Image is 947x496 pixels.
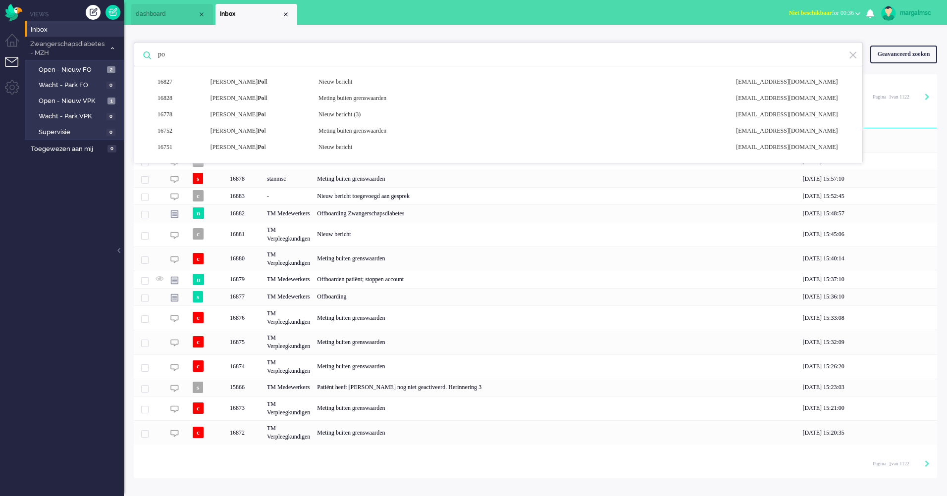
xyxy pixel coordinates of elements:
div: [DATE] 15:40:14 [799,247,937,271]
span: 0 [106,113,115,120]
img: ic_note_grey.svg [170,210,179,218]
div: [DATE] 15:21:00 [799,396,937,420]
div: TM Verpleegkundigen [263,305,314,330]
span: c [193,312,204,323]
div: 16880 [134,247,937,271]
button: Niet beschikbaarfor 00:36 [783,6,866,20]
div: Meting buiten grenswaarden [314,396,799,420]
div: 16751 [153,143,203,151]
div: Creëer ticket [86,5,101,20]
b: Po [258,111,264,118]
div: [DATE] 15:23:03 [799,379,937,396]
div: Meting buiten grenswaarden [314,330,799,354]
div: Meting buiten grenswaarden [314,247,799,271]
img: ic_chat_grey.svg [170,255,179,264]
div: [DATE] 15:32:09 [799,330,937,354]
div: Laatste update [799,108,937,128]
span: c [193,253,204,264]
a: Toegewezen aan mij 0 [29,143,124,154]
img: avatar [881,6,896,21]
div: 16874 [134,354,937,379]
span: Zwangerschapsdiabetes - MZH [29,40,105,58]
div: Meting buiten grenswaarden [311,127,729,135]
div: 16874 [226,354,263,379]
span: n [193,274,204,285]
div: Pagination [873,456,930,471]
span: for 00:36 [789,9,854,16]
span: c [193,402,204,414]
div: TM Medewerkers [263,379,314,396]
span: Supervisie [39,128,104,137]
span: 0 [107,145,116,152]
div: 16882 [226,204,263,222]
input: Zoek: ticket ID, patiëntnaam, klant ID, inhoud, titel, adres [151,43,849,66]
img: ic_chat_grey.svg [170,339,179,347]
div: [DATE] 15:57:52 [799,152,937,170]
div: 16880 [226,247,263,271]
span: Wacht - Park FO [39,81,104,90]
a: Open - Nieuw FO 2 [29,64,123,75]
div: 16872 [226,420,263,445]
li: Dashboard [131,4,213,25]
div: 16883 [134,187,937,204]
div: 16877 [134,288,937,305]
li: Tickets menu [5,57,27,79]
div: 15866 [134,379,937,396]
a: Open - Nieuw VPK 1 [29,95,123,106]
input: Page [886,461,891,468]
div: Meting buiten grenswaarden [314,170,799,187]
div: Meting buiten grenswaarden [311,94,729,102]
span: 0 [106,129,115,136]
div: [DATE] 15:36:10 [799,288,937,305]
span: c [193,190,204,201]
a: Wacht - Park VPK 0 [29,110,123,121]
div: Close tab [282,10,290,18]
div: [EMAIL_ADDRESS][DOMAIN_NAME] [729,143,858,151]
div: Meting buiten grenswaarden [314,420,799,445]
div: [EMAIL_ADDRESS][DOMAIN_NAME] [729,94,858,102]
div: Nieuw bericht [311,78,729,86]
div: Pagination [873,89,930,104]
div: TM Verpleegkundigen [263,222,314,246]
div: 16876 [134,305,937,330]
li: Niet beschikbaarfor 00:36 [783,3,866,25]
div: stanmsc [263,170,314,187]
div: 16883 [226,187,263,204]
div: [DATE] 15:33:08 [799,305,937,330]
div: 16879 [134,271,937,288]
span: Open - Nieuw VPK [39,97,105,106]
div: Offboarding [314,288,799,305]
div: 16882 [134,204,937,222]
a: margalmsc [879,6,937,21]
div: Patiënt heeft [PERSON_NAME] nog niet geactiveerd. Herinnering 3 [314,379,799,396]
div: margalmsc [900,8,937,18]
div: 16752 [153,127,203,135]
li: Views [30,10,124,18]
span: dashboard [136,10,198,18]
span: 0 [106,82,115,89]
div: 16873 [134,396,937,420]
div: TM Medewerkers [263,204,314,222]
a: Inbox [29,24,124,35]
div: TM Verpleegkundigen [263,396,314,420]
img: ic_chat_grey.svg [170,175,179,184]
span: Niet beschikbaar [789,9,832,16]
span: Inbox [31,25,124,35]
span: c [193,427,204,438]
img: ic_note_grey.svg [170,276,179,285]
span: s [193,291,203,302]
div: 16879 [226,271,263,288]
a: Supervisie 0 [29,126,123,137]
a: Quick Ticket [105,5,120,20]
div: [PERSON_NAME] l [203,143,311,151]
div: 15866 [226,379,263,396]
li: Admin menu [5,80,27,102]
span: c [193,360,204,372]
div: Nieuw bericht [314,222,799,246]
div: Close tab [198,10,206,18]
div: Meting buiten grenswaarden [314,354,799,379]
div: Nieuw bericht [311,143,729,151]
div: 16878 [226,170,263,187]
div: [PERSON_NAME] ll [203,78,311,86]
img: ic_chat_grey.svg [170,429,179,438]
